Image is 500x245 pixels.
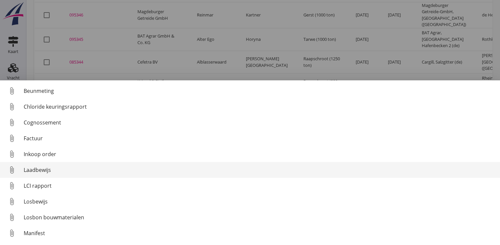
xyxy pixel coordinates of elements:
[24,229,495,237] div: Manifest
[24,87,495,95] div: Beunmeting
[24,182,495,190] div: LCI rapport
[7,212,17,223] i: attach_file
[7,101,17,112] i: attach_file
[24,103,495,111] div: Chloride keuringsrapport
[7,165,17,175] i: attach_file
[7,149,17,159] i: attach_file
[24,150,495,158] div: Inkoop order
[7,133,17,144] i: attach_file
[7,86,17,96] i: attach_file
[24,213,495,221] div: Losbon bouwmaterialen
[24,166,495,174] div: Laadbewijs
[7,228,17,238] i: attach_file
[7,196,17,207] i: attach_file
[24,134,495,142] div: Factuur
[7,117,17,128] i: attach_file
[24,119,495,126] div: Cognossement
[24,198,495,205] div: Losbewijs
[7,180,17,191] i: attach_file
